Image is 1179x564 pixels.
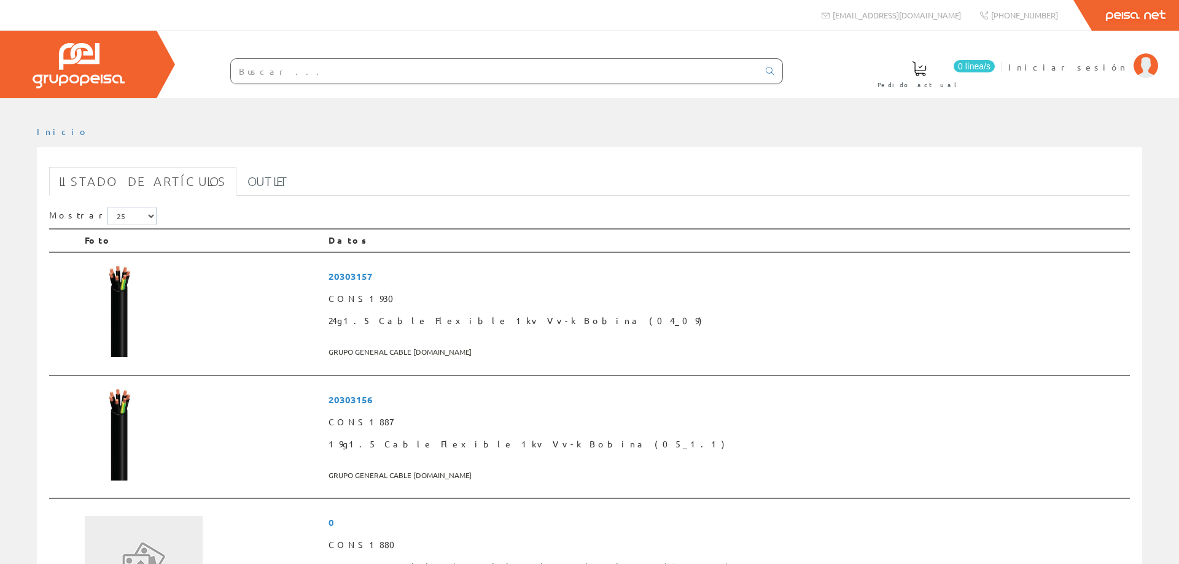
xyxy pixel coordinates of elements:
span: GRUPO GENERAL CABLE [DOMAIN_NAME] [329,342,1125,362]
span: GRUPO GENERAL CABLE [DOMAIN_NAME] [329,465,1125,485]
span: 20303157 [329,265,1125,288]
span: CONS1887 [329,411,1125,433]
a: Iniciar sesión [1008,51,1158,63]
th: Datos [324,229,1130,252]
span: 0 [329,511,1125,534]
img: Grupo Peisa [33,43,125,88]
span: [EMAIL_ADDRESS][DOMAIN_NAME] [833,10,961,20]
a: Listado de artículos [49,167,236,196]
span: 24g1.5 Cable Flexible 1kv Vv-k Bobina (04_09) [329,310,1125,332]
a: Outlet [238,167,298,196]
span: 0 línea/s [954,60,995,72]
span: Pedido actual [877,79,961,91]
img: Foto artículo 19g1.5 Cable Flexible 1kv Vv-k Bobina (05_1.1) (112.5x150) [85,388,154,481]
select: Mostrar [107,207,157,225]
span: [PHONE_NUMBER] [991,10,1058,20]
th: Foto [80,229,324,252]
span: 20303156 [329,388,1125,411]
input: Buscar ... [231,59,758,83]
a: Inicio [37,126,89,137]
span: Iniciar sesión [1008,61,1127,73]
span: 19g1.5 Cable Flexible 1kv Vv-k Bobina (05_1.1) [329,433,1125,455]
span: CONS1930 [329,288,1125,310]
span: CONS1880 [329,534,1125,556]
label: Mostrar [49,207,157,225]
img: Foto artículo 24g1.5 Cable Flexible 1kv Vv-k Bobina (04_09) (112.5x150) [85,265,154,357]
